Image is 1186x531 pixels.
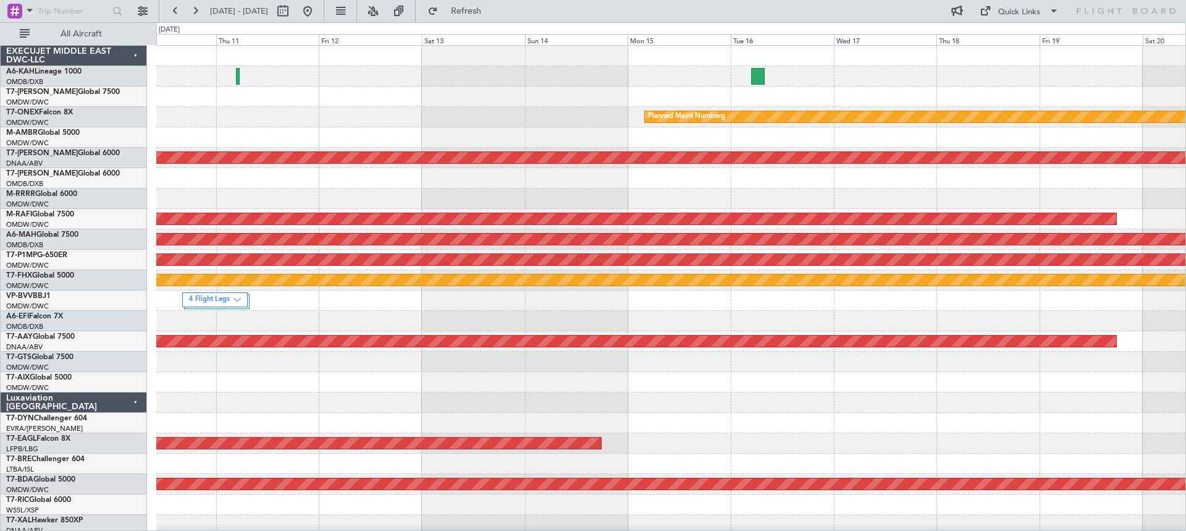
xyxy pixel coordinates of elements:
div: Sat 13 [422,34,525,45]
a: T7-EAGLFalcon 8X [6,435,70,443]
a: OMDW/DWC [6,138,49,148]
a: T7-AAYGlobal 7500 [6,333,75,341]
span: T7-AIX [6,374,30,381]
span: T7-P1MP [6,252,37,259]
div: Quick Links [998,6,1040,19]
a: M-AMBRGlobal 5000 [6,129,80,137]
span: T7-XAL [6,517,32,524]
div: Sun 14 [525,34,628,45]
span: T7-GTS [6,354,32,361]
a: T7-XALHawker 850XP [6,517,83,524]
div: Thu 18 [936,34,1040,45]
a: LFPB/LBG [6,444,38,454]
a: T7-ONEXFalcon 8X [6,109,73,116]
span: [DATE] - [DATE] [210,6,268,17]
a: DNAA/ABV [6,342,43,352]
span: A6-KAH [6,68,35,75]
a: T7-[PERSON_NAME]Global 6000 [6,170,120,177]
a: OMDW/DWC [6,281,49,291]
a: OMDW/DWC [6,363,49,372]
a: T7-FHXGlobal 5000 [6,272,74,279]
div: Fri 19 [1040,34,1143,45]
a: OMDB/DXB [6,322,43,331]
a: T7-GTSGlobal 7500 [6,354,74,361]
a: T7-BREChallenger 604 [6,456,85,463]
a: T7-RICGlobal 6000 [6,496,71,504]
a: T7-[PERSON_NAME]Global 7500 [6,88,120,96]
a: OMDW/DWC [6,261,49,270]
div: [DATE] [159,25,180,35]
a: T7-DYNChallenger 604 [6,415,87,422]
a: OMDW/DWC [6,200,49,209]
a: OMDB/DXB [6,179,43,189]
div: Fri 12 [319,34,422,45]
div: Thu 11 [216,34,319,45]
a: OMDW/DWC [6,118,49,127]
button: Quick Links [974,1,1065,21]
a: OMDW/DWC [6,383,49,393]
span: T7-[PERSON_NAME] [6,88,78,96]
span: T7-DYN [6,415,34,422]
a: OMDW/DWC [6,485,49,495]
div: Wed 10 [113,34,216,45]
a: VP-BVVBBJ1 [6,292,51,300]
a: OMDW/DWC [6,220,49,229]
span: T7-[PERSON_NAME] [6,150,78,157]
span: A6-MAH [6,231,36,239]
span: All Aircraft [32,30,130,38]
span: T7-RIC [6,496,29,504]
div: Planned Maint Nurnberg [648,108,725,126]
span: T7-ONEX [6,109,39,116]
span: M-RAFI [6,211,32,218]
span: M-AMBR [6,129,38,137]
button: All Aircraft [14,24,134,44]
input: Trip Number [38,2,109,20]
a: OMDB/DXB [6,77,43,87]
img: arrow-gray.svg [233,297,241,302]
a: M-RAFIGlobal 7500 [6,211,74,218]
a: T7-[PERSON_NAME]Global 6000 [6,150,120,157]
span: T7-AAY [6,333,33,341]
div: Wed 17 [834,34,937,45]
span: T7-EAGL [6,435,36,443]
div: Mon 15 [628,34,731,45]
a: OMDW/DWC [6,98,49,107]
a: T7-AIXGlobal 5000 [6,374,72,381]
a: A6-KAHLineage 1000 [6,68,82,75]
a: OMDB/DXB [6,240,43,250]
a: T7-BDAGlobal 5000 [6,476,75,483]
span: A6-EFI [6,313,29,320]
span: T7-[PERSON_NAME] [6,170,78,177]
span: T7-FHX [6,272,32,279]
a: DNAA/ABV [6,159,43,168]
a: LTBA/ISL [6,465,34,474]
a: A6-MAHGlobal 7500 [6,231,78,239]
span: Refresh [440,7,492,15]
span: M-RRRR [6,190,35,198]
button: Refresh [422,1,496,21]
div: Tue 16 [731,34,834,45]
span: T7-BDA [6,476,33,483]
a: EVRA/[PERSON_NAME] [6,424,83,433]
a: M-RRRRGlobal 6000 [6,190,77,198]
a: A6-EFIFalcon 7X [6,313,63,320]
a: OMDW/DWC [6,302,49,311]
label: 4 Flight Legs [189,295,233,305]
a: T7-P1MPG-650ER [6,252,67,259]
span: T7-BRE [6,456,32,463]
span: VP-BVV [6,292,33,300]
a: WSSL/XSP [6,506,39,515]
